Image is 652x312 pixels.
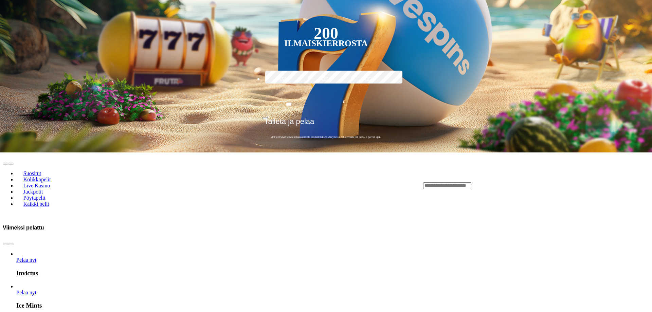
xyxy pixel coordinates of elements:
[16,193,52,203] a: Pöytäpelit
[3,159,410,213] nav: Lobby
[16,181,57,191] a: Live Kasino
[3,224,44,231] h3: Viimeksi pelattu
[8,163,14,165] button: next slide
[3,243,8,245] button: prev slide
[343,99,345,105] span: €
[16,257,36,263] a: Invictus
[349,70,389,89] label: €250
[262,117,390,131] button: Talleta ja pelaa
[3,163,8,165] button: prev slide
[21,189,46,195] span: Jackpotit
[16,270,649,277] h3: Invictus
[265,117,314,131] span: Talleta ja pelaa
[264,70,303,89] label: €50
[306,70,346,89] label: €150
[16,283,649,310] article: Ice Mints
[262,135,390,139] span: 200 kierrätysvapaata ilmaiskierrosta ensitalletuksen yhteydessä. 50 kierrosta per päivä, 4 päivän...
[16,175,58,185] a: Kolikkopelit
[16,302,649,309] h3: Ice Mints
[21,183,53,188] span: Live Kasino
[21,201,52,207] span: Kaikki pelit
[16,257,36,263] span: Pelaa nyt
[423,182,471,189] input: Search
[314,29,338,37] div: 200
[16,187,50,197] a: Jackpotit
[3,152,649,219] header: Lobby
[8,243,14,245] button: next slide
[268,115,270,119] span: €
[16,251,649,277] article: Invictus
[21,195,48,201] span: Pöytäpelit
[21,177,54,182] span: Kolikkopelit
[284,39,368,48] div: Ilmaiskierrosta
[16,290,36,295] span: Pelaa nyt
[16,290,36,295] a: Ice Mints
[16,168,48,179] a: Suositut
[21,170,44,176] span: Suositut
[16,199,56,209] a: Kaikki pelit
